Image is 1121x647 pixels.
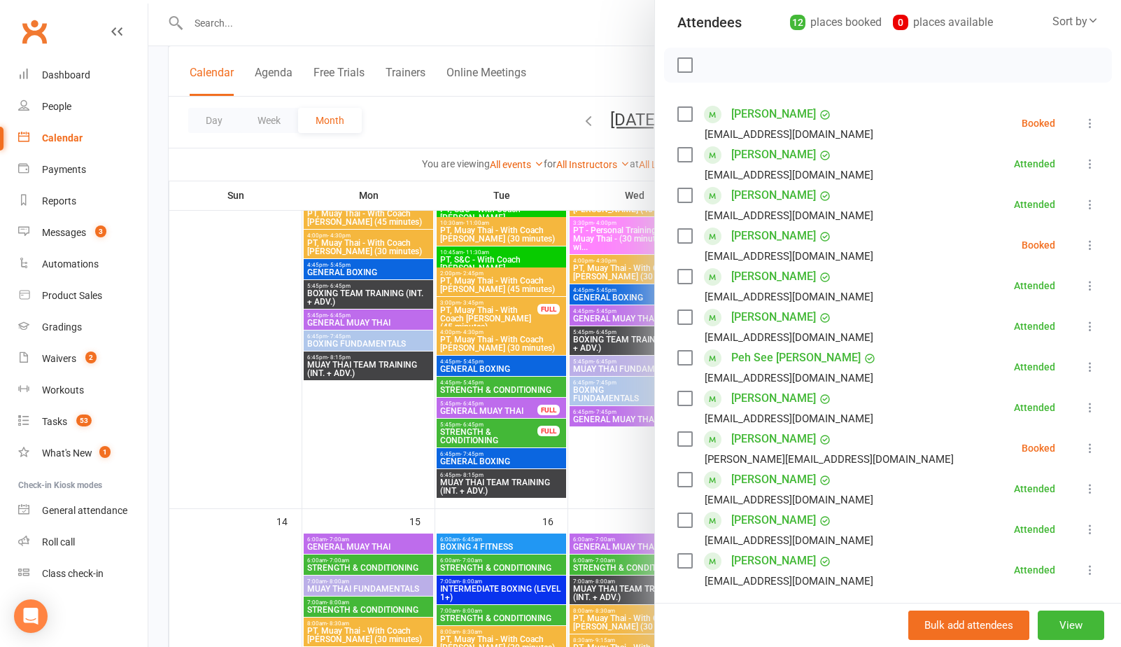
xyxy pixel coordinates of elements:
[42,69,90,81] div: Dashboard
[705,369,873,387] div: [EMAIL_ADDRESS][DOMAIN_NAME]
[1014,281,1055,291] div: Attended
[42,227,86,238] div: Messages
[42,384,84,396] div: Workouts
[18,154,148,186] a: Payments
[705,450,954,468] div: [PERSON_NAME][EMAIL_ADDRESS][DOMAIN_NAME]
[42,195,76,207] div: Reports
[731,550,816,572] a: [PERSON_NAME]
[18,91,148,123] a: People
[18,60,148,91] a: Dashboard
[17,14,52,49] a: Clubworx
[1014,321,1055,331] div: Attended
[705,491,873,509] div: [EMAIL_ADDRESS][DOMAIN_NAME]
[1022,443,1055,453] div: Booked
[95,225,106,237] span: 3
[1014,565,1055,575] div: Attended
[18,123,148,154] a: Calendar
[731,387,816,410] a: [PERSON_NAME]
[18,495,148,527] a: General attendance kiosk mode
[18,217,148,249] a: Messages 3
[99,446,111,458] span: 1
[705,288,873,306] div: [EMAIL_ADDRESS][DOMAIN_NAME]
[42,258,99,270] div: Automations
[1014,403,1055,412] div: Attended
[76,415,92,426] span: 53
[18,249,148,280] a: Automations
[790,13,882,32] div: places booked
[1014,362,1055,372] div: Attended
[1014,524,1055,534] div: Attended
[42,353,76,364] div: Waivers
[705,207,873,225] div: [EMAIL_ADDRESS][DOMAIN_NAME]
[790,15,805,30] div: 12
[18,438,148,469] a: What's New1
[18,186,148,217] a: Reports
[705,531,873,550] div: [EMAIL_ADDRESS][DOMAIN_NAME]
[705,410,873,428] div: [EMAIL_ADDRESS][DOMAIN_NAME]
[705,328,873,347] div: [EMAIL_ADDRESS][DOMAIN_NAME]
[1014,200,1055,209] div: Attended
[731,509,816,531] a: [PERSON_NAME]
[908,611,1029,640] button: Bulk add attendees
[731,265,816,288] a: [PERSON_NAME]
[18,406,148,438] a: Tasks 53
[1038,611,1104,640] button: View
[893,13,993,32] div: places available
[731,103,816,125] a: [PERSON_NAME]
[18,312,148,343] a: Gradings
[18,527,148,558] a: Roll call
[42,164,86,175] div: Payments
[731,347,861,369] a: Peh See [PERSON_NAME]
[1022,118,1055,128] div: Booked
[1014,159,1055,169] div: Attended
[705,166,873,184] div: [EMAIL_ADDRESS][DOMAIN_NAME]
[14,599,48,633] div: Open Intercom Messenger
[731,225,816,247] a: [PERSON_NAME]
[705,247,873,265] div: [EMAIL_ADDRESS][DOMAIN_NAME]
[731,306,816,328] a: [PERSON_NAME]
[18,280,148,312] a: Product Sales
[1052,13,1099,31] div: Sort by
[731,144,816,166] a: [PERSON_NAME]
[42,290,102,301] div: Product Sales
[85,352,97,363] span: 2
[893,15,908,30] div: 0
[1022,240,1055,250] div: Booked
[42,101,71,112] div: People
[42,447,92,459] div: What's New
[18,375,148,406] a: Workouts
[42,536,75,548] div: Roll call
[18,558,148,590] a: Class kiosk mode
[731,468,816,491] a: [PERSON_NAME]
[42,505,127,516] div: General attendance
[731,428,816,450] a: [PERSON_NAME]
[705,125,873,144] div: [EMAIL_ADDRESS][DOMAIN_NAME]
[731,184,816,207] a: [PERSON_NAME]
[42,416,67,427] div: Tasks
[18,343,148,375] a: Waivers 2
[705,572,873,590] div: [EMAIL_ADDRESS][DOMAIN_NAME]
[677,13,742,32] div: Attendees
[1014,484,1055,494] div: Attended
[42,321,82,333] div: Gradings
[42,568,104,579] div: Class check-in
[42,132,83,144] div: Calendar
